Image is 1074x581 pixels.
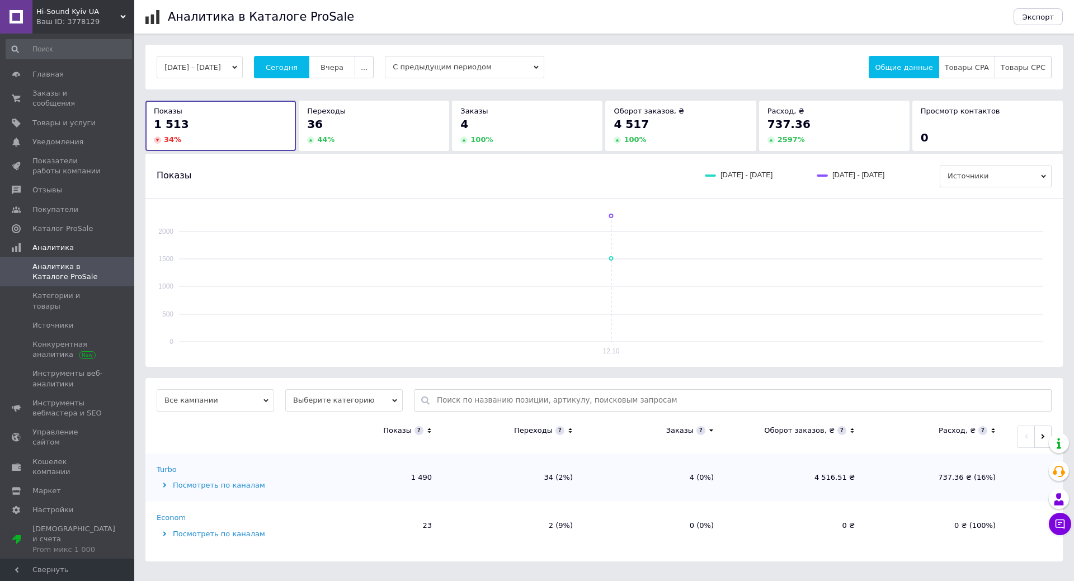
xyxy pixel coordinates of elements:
div: Переходы [514,426,553,436]
button: Товары CPA [939,56,995,78]
span: 100 % [470,135,493,144]
div: Показы [383,426,412,436]
div: Econom [157,513,186,523]
span: 2597 % [778,135,805,144]
div: Turbo [157,465,177,475]
input: Поиск [6,39,132,59]
td: 1 490 [302,454,443,502]
td: 0 ₴ [725,502,866,550]
input: Поиск по названию позиции, артикулу, поисковым запросам [437,390,1045,411]
span: 737.36 [767,117,811,131]
span: Источники [32,320,73,330]
span: Оборот заказов, ₴ [614,107,684,115]
td: 23 [302,502,443,550]
button: Чат с покупателем [1049,513,1071,535]
span: 34 % [164,135,181,144]
span: Товары CPC [1001,63,1045,72]
span: Сегодня [266,63,298,72]
span: Управление сайтом [32,427,103,447]
h1: Аналитика в Каталоге ProSale [168,10,354,23]
span: Маркет [32,486,61,496]
span: 44 % [317,135,335,144]
span: Показы [154,107,182,115]
span: Главная [32,69,64,79]
div: Посмотреть по каналам [157,529,299,539]
span: Конкурентная аналитика [32,339,103,360]
span: 4 517 [614,117,649,131]
span: Вчера [321,63,343,72]
td: 737.36 ₴ (16%) [866,454,1007,502]
td: 2 (9%) [443,502,584,550]
button: Вчера [309,56,355,78]
button: Сегодня [254,56,309,78]
span: Товары CPA [945,63,989,72]
span: Переходы [307,107,346,115]
span: 0 [921,131,929,144]
button: Товары CPC [995,56,1052,78]
span: Экспорт [1023,13,1054,21]
span: Покупатели [32,205,78,215]
td: 4 (0%) [584,454,725,502]
td: 4 516.51 ₴ [725,454,866,502]
span: С предыдущим периодом [385,56,544,78]
span: Категории и товары [32,291,103,311]
button: Общие данные [869,56,939,78]
span: [DEMOGRAPHIC_DATA] и счета [32,524,115,555]
span: 1 513 [154,117,189,131]
span: Товары и услуги [32,118,96,128]
text: 12.10 [602,347,619,355]
text: 2000 [158,228,173,235]
div: Заказы [666,426,694,436]
span: 100 % [624,135,646,144]
text: 1500 [158,255,173,263]
text: 500 [162,310,173,318]
span: Общие данные [875,63,932,72]
div: Оборот заказов, ₴ [764,426,835,436]
span: 4 [460,117,468,131]
span: Инструменты вебмастера и SEO [32,398,103,418]
span: Показатели работы компании [32,156,103,176]
div: Prom микс 1 000 [32,545,115,555]
button: Экспорт [1014,8,1063,25]
span: Показы [157,169,191,182]
span: Заказы и сообщения [32,88,103,108]
span: ... [361,63,368,72]
td: 0 (0%) [584,502,725,550]
div: Ваш ID: 3778129 [36,17,134,27]
div: Расход, ₴ [939,426,976,436]
span: Все кампании [157,389,274,412]
button: [DATE] - [DATE] [157,56,243,78]
span: Источники [940,165,1052,187]
span: Просмотр контактов [921,107,1000,115]
span: Инструменты веб-аналитики [32,369,103,389]
td: 0 ₴ (100%) [866,502,1007,550]
span: Каталог ProSale [32,224,93,234]
text: 0 [169,338,173,346]
span: Расход, ₴ [767,107,804,115]
span: Настройки [32,505,73,515]
span: Аналитика в Каталоге ProSale [32,262,103,282]
span: Кошелек компании [32,457,103,477]
span: Выберите категорию [285,389,403,412]
button: ... [355,56,374,78]
span: Аналитика [32,243,74,253]
span: Уведомления [32,137,83,147]
div: Посмотреть по каналам [157,480,299,490]
td: 34 (2%) [443,454,584,502]
span: Отзывы [32,185,62,195]
text: 1000 [158,282,173,290]
span: Заказы [460,107,488,115]
span: Hi-Sound Kyiv UA [36,7,120,17]
span: 36 [307,117,323,131]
